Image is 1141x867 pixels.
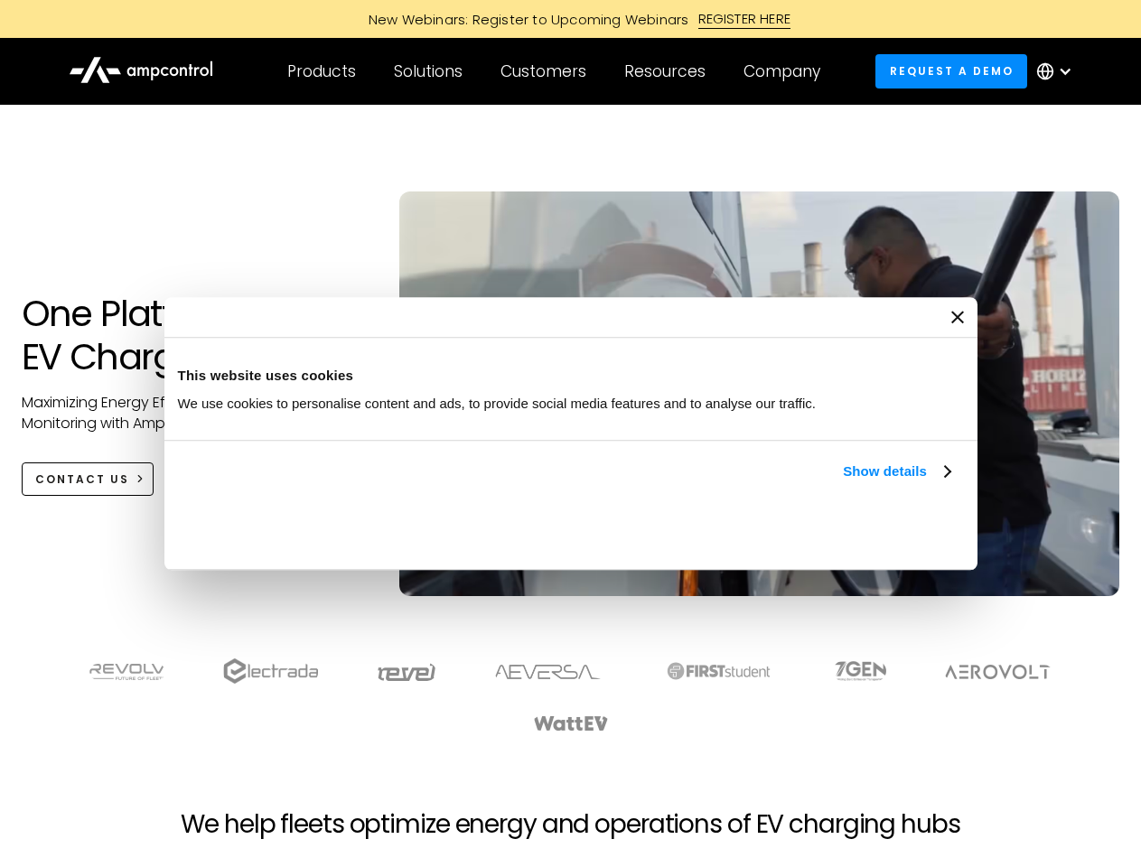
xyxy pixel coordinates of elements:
h2: We help fleets optimize energy and operations of EV charging hubs [181,809,959,840]
span: We use cookies to personalise content and ads, to provide social media features and to analyse ou... [178,396,817,411]
h1: One Platform for EV Charging Hubs [22,292,364,378]
p: Maximizing Energy Efficiency, Uptime, and 24/7 Monitoring with Ampcontrol Solutions [22,393,364,433]
img: Aerovolt Logo [944,665,1052,679]
div: Resources [624,61,706,81]
div: Products [287,61,356,81]
div: Company [744,61,820,81]
button: Close banner [951,311,964,323]
a: Request a demo [875,54,1027,88]
button: Okay [697,503,957,555]
img: WattEV logo [533,716,609,731]
a: Show details [843,461,949,482]
div: Customers [500,61,586,81]
div: REGISTER HERE [698,9,791,29]
div: New Webinars: Register to Upcoming Webinars [351,10,698,29]
div: Solutions [394,61,463,81]
a: New Webinars: Register to Upcoming WebinarsREGISTER HERE [164,9,977,29]
div: CONTACT US [35,471,129,488]
div: This website uses cookies [178,365,964,387]
img: electrada logo [223,658,318,684]
a: CONTACT US [22,462,154,496]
